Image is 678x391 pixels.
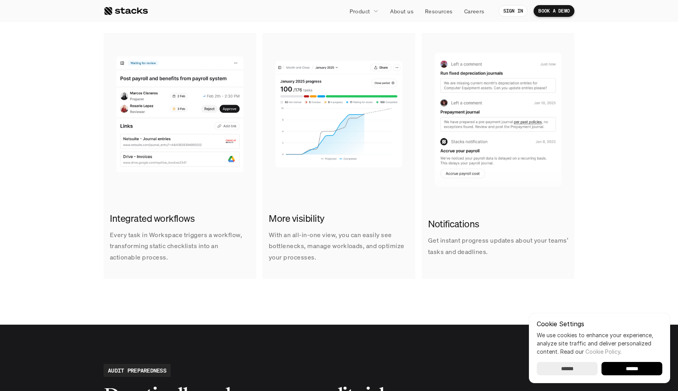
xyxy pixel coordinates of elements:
[269,229,409,263] p: With an all-in-one view, you can easily see bottlenecks, manage workloads, and optimize your proc...
[503,8,523,14] p: SIGN IN
[108,366,166,375] h2: AUDIT PREPAREDNESS
[390,7,414,15] p: About us
[534,5,574,17] a: BOOK A DEMO
[538,8,570,14] p: BOOK A DEMO
[537,331,662,356] p: We use cookies to enhance your experience, analyze site traffic and deliver personalized content.
[428,235,568,258] p: Get instant progress updates about your teams’ tasks and deadlines.
[464,7,485,15] p: Careers
[560,348,621,355] span: Read our .
[350,7,370,15] p: Product
[425,7,453,15] p: Resources
[428,217,568,231] h2: Notifications
[459,4,489,18] a: Careers
[537,321,662,327] p: Cookie Settings
[420,4,457,18] a: Resources
[110,229,250,263] p: Every task in Workspace triggers a workflow, transforming static checklists into an actionable pr...
[585,348,620,355] a: Cookie Policy
[499,5,528,17] a: SIGN IN
[93,150,127,155] a: Privacy Policy
[269,212,409,225] h2: More visibility
[385,4,418,18] a: About us
[110,212,250,225] h2: Integrated workflows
